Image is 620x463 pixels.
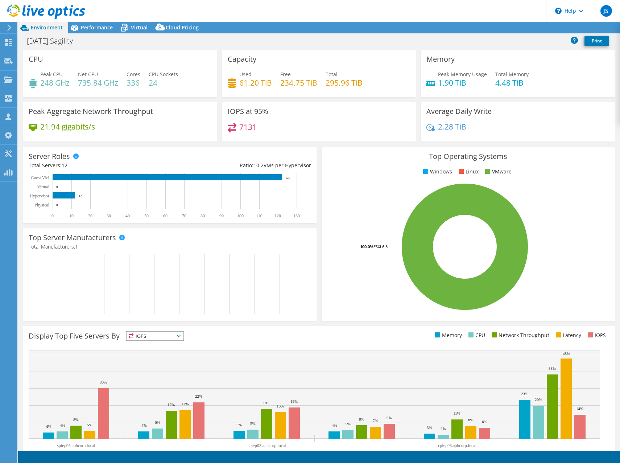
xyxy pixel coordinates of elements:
[195,394,202,398] text: 22%
[57,443,95,448] text: spiep05.aphcorp.local
[201,213,205,218] text: 80
[433,331,462,339] li: Memory
[359,417,364,421] text: 8%
[360,244,373,249] tspan: 100.0%
[239,123,257,131] h4: 7131
[88,213,92,218] text: 20
[274,213,281,218] text: 120
[263,401,270,405] text: 18%
[421,168,452,176] li: Windows
[457,168,479,176] li: Linux
[253,162,264,169] span: 10.2
[326,71,338,78] span: Total
[29,107,153,115] h3: Peak Aggregate Network Throughput
[170,161,311,169] div: Ratio: VMs per Hypervisor
[373,244,388,249] tspan: ESXi 6.5
[131,24,148,31] span: Virtual
[563,351,570,356] text: 48%
[107,213,111,218] text: 30
[453,411,460,415] text: 11%
[228,55,256,63] h3: Capacity
[490,331,549,339] li: Network Throughput
[426,55,455,63] h3: Memory
[549,366,556,370] text: 38%
[547,451,557,456] text: Other
[144,213,149,218] text: 50
[535,397,542,402] text: 20%
[332,423,337,427] text: 4%
[56,185,58,189] text: 0
[586,331,606,339] li: IOPS
[163,213,168,218] text: 60
[285,176,290,180] text: 122
[327,152,609,160] h3: Top Operating Systems
[34,202,49,208] text: Physical
[141,423,147,427] text: 4%
[373,418,378,423] text: 7%
[326,79,363,87] h4: 295.96 TiB
[426,107,492,115] h3: Average Daily Write
[343,451,381,456] text: spiep06.aphcorp.local
[495,79,529,87] h4: 4.48 TiB
[46,424,51,429] text: 4%
[236,423,242,427] text: 5%
[483,168,512,176] li: VMware
[345,422,351,426] text: 5%
[40,123,95,131] h4: 21.94 gigabits/s
[219,213,224,218] text: 90
[182,213,186,218] text: 70
[100,380,107,384] text: 30%
[29,243,311,251] h4: Total Manufacturers:
[78,79,118,87] h4: 735.84 GHz
[127,332,183,340] span: IOPS
[127,79,140,87] h4: 336
[29,161,170,169] div: Total Servers:
[127,71,140,78] span: Cores
[280,71,291,78] span: Free
[60,423,65,427] text: 4%
[75,243,78,250] span: 1
[56,203,58,207] text: 0
[31,175,49,180] text: Guest VM
[40,71,63,78] span: Peak CPU
[29,55,43,63] h3: CPU
[228,107,268,115] h3: IOPS at 95%
[521,392,528,396] text: 23%
[155,420,160,425] text: 6%
[438,79,487,87] h4: 1.90 TiB
[73,417,79,422] text: 8%
[293,213,300,218] text: 130
[468,418,474,422] text: 8%
[81,24,113,31] span: Performance
[290,399,298,403] text: 19%
[438,123,466,131] h4: 2.28 TiB
[87,423,92,427] text: 5%
[166,24,199,31] span: Cloud Pricing
[149,71,178,78] span: CPU Sockets
[256,213,263,218] text: 110
[125,213,130,218] text: 40
[152,451,191,456] text: spiep01.aphcorp.local
[495,71,529,78] span: Total Memory
[280,79,317,87] h4: 234.75 TiB
[576,406,583,411] text: 14%
[239,71,252,78] span: Used
[149,79,178,87] h4: 24
[30,193,49,198] text: Hypervisor
[427,425,432,430] text: 3%
[51,213,54,218] text: 0
[78,71,98,78] span: Net CPU
[438,443,477,448] text: cpiep06.aphcorp.local
[248,443,286,448] text: spiep03.aphcorp.local
[168,402,175,407] text: 17%
[584,36,609,46] a: Print
[62,162,67,169] span: 12
[24,37,84,45] h1: [DATE] Sagility
[237,213,244,218] text: 100
[31,24,63,31] span: Environment
[37,184,50,189] text: Virtual
[181,402,189,406] text: 17%
[79,194,82,198] text: 12
[600,5,612,17] span: JS
[69,213,74,218] text: 10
